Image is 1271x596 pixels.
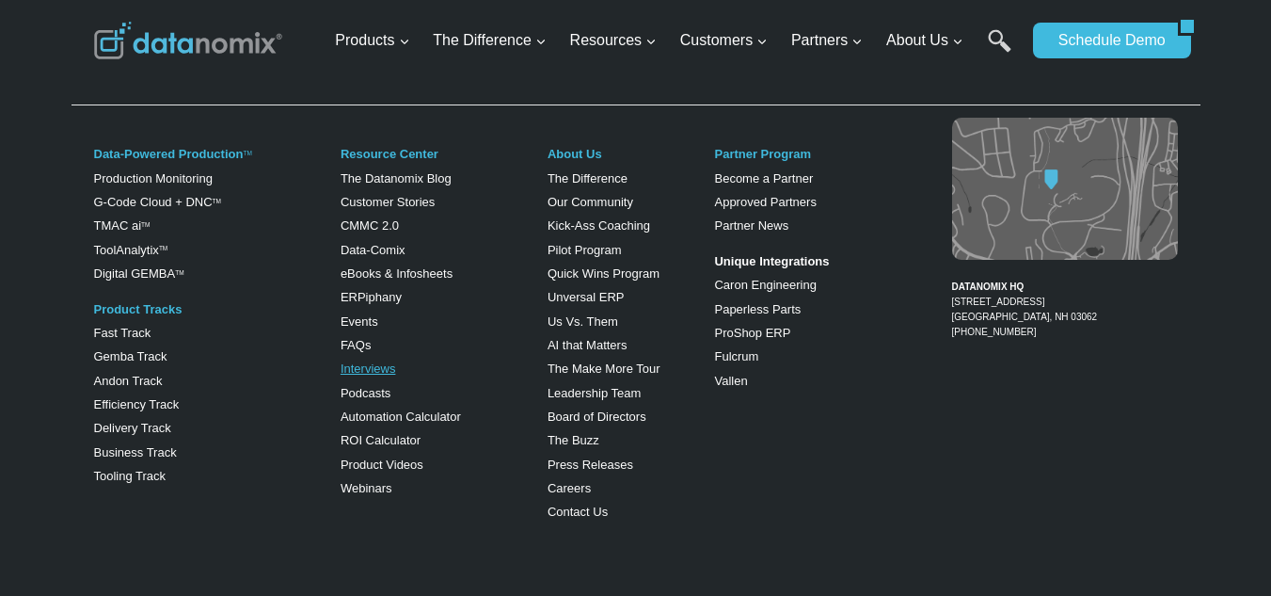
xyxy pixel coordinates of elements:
[548,386,642,400] a: Leadership Team
[714,278,816,292] a: Caron Engineering
[714,326,790,340] a: ProShop ERP
[548,362,660,376] a: The Make More Tour
[94,302,183,316] a: Product Tracks
[341,266,453,281] a: eBooks & Infosheets
[548,290,625,304] a: Unversal ERP
[548,410,646,424] a: Board of Directors
[714,349,758,363] a: Fulcrum
[94,243,159,257] a: ToolAnalytix
[341,314,378,329] a: Events
[335,28,409,53] span: Products
[680,28,768,53] span: Customers
[952,297,1098,322] a: [STREET_ADDRESS][GEOGRAPHIC_DATA], NH 03062
[341,243,405,257] a: Data-Comix
[94,195,221,209] a: G-Code Cloud + DNCTM
[714,171,813,185] a: Become a Partner
[423,78,508,95] span: Phone number
[94,397,180,411] a: Efficiency Track
[94,147,244,161] a: Data-Powered Production
[548,147,602,161] a: About Us
[548,314,618,329] a: Us Vs. Them
[341,362,396,376] a: Interviews
[548,338,628,352] a: AI that Matters
[714,254,829,268] strong: Unique Integrations
[548,195,633,209] a: Our Community
[791,28,863,53] span: Partners
[94,171,213,185] a: Production Monitoring
[327,10,1024,72] nav: Primary Navigation
[714,195,816,209] a: Approved Partners
[243,150,251,156] a: TM
[714,147,811,161] a: Partner Program
[341,386,390,400] a: Podcasts
[548,171,628,185] a: The Difference
[141,221,150,228] sup: TM
[423,233,496,250] span: State/Region
[952,282,1025,292] strong: DATANOMIX HQ
[433,28,547,53] span: The Difference
[211,420,239,433] a: Terms
[94,349,167,363] a: Gemba Track
[714,374,747,388] a: Vallen
[341,410,461,424] a: Automation Calculator
[952,118,1178,260] img: Datanomix map image
[213,198,221,204] sup: TM
[256,420,317,433] a: Privacy Policy
[423,1,484,18] span: Last Name
[341,195,435,209] a: Customer Stories
[94,374,163,388] a: Andon Track
[548,218,650,233] a: Kick-Ass Coaching
[341,218,399,233] a: CMMC 2.0
[988,29,1011,72] a: Search
[94,218,151,233] a: TMAC aiTM
[341,171,452,185] a: The Datanomix Blog
[714,218,788,233] a: Partner News
[341,147,438,161] a: Resource Center
[159,245,167,251] a: TM
[175,269,183,276] sup: TM
[94,266,184,281] a: Digital GEMBATM
[341,290,402,304] a: ERPiphany
[548,266,659,281] a: Quick Wins Program
[570,28,657,53] span: Resources
[886,28,963,53] span: About Us
[714,302,801,316] a: Paperless Parts
[952,265,1178,340] figcaption: [PHONE_NUMBER]
[94,326,151,340] a: Fast Track
[548,243,622,257] a: Pilot Program
[94,22,282,59] img: Datanomix
[341,338,372,352] a: FAQs
[1033,23,1178,58] a: Schedule Demo
[94,421,171,435] a: Delivery Track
